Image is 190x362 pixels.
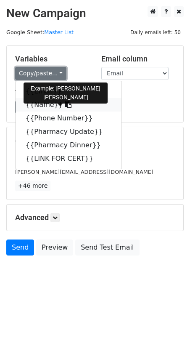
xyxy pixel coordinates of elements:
[127,29,184,35] a: Daily emails left: 50
[75,240,139,256] a: Send Test Email
[15,67,66,80] a: Copy/paste...
[16,98,121,112] a: {{Name}}
[15,181,50,191] a: +46 more
[6,240,34,256] a: Send
[16,152,121,165] a: {{LINK FOR CERT}}
[16,125,121,138] a: {{Pharmacy Update}}
[24,83,108,104] div: Example: [PERSON_NAME] [PERSON_NAME]
[16,138,121,152] a: {{Pharmacy Dinner}}
[101,54,175,64] h5: Email column
[15,54,89,64] h5: Variables
[16,112,121,125] a: {{Phone Number}}
[16,85,121,98] a: {{Email}}
[6,6,184,21] h2: New Campaign
[44,29,74,35] a: Master List
[127,28,184,37] span: Daily emails left: 50
[15,169,153,175] small: [PERSON_NAME][EMAIL_ADDRESS][DOMAIN_NAME]
[36,240,73,256] a: Preview
[6,29,74,35] small: Google Sheet:
[148,322,190,362] iframe: Chat Widget
[15,213,175,222] h5: Advanced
